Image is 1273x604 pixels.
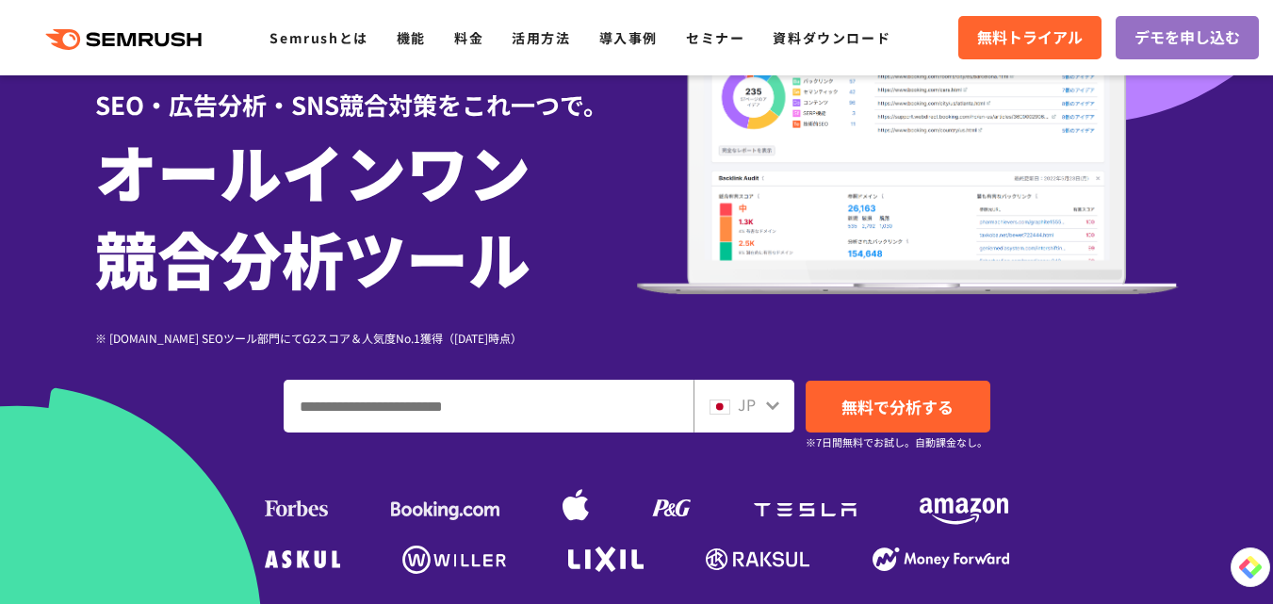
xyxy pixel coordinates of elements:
div: ※ [DOMAIN_NAME] SEOツール部門にてG2スコア＆人気度No.1獲得（[DATE]時点） [95,329,637,347]
a: Semrushとは [269,28,367,47]
a: 料金 [454,28,483,47]
input: ドメイン、キーワードまたはURLを入力してください [285,381,693,432]
a: セミナー [686,28,744,47]
span: JP [738,393,756,416]
a: 無料で分析する [806,381,990,433]
a: 機能 [397,28,426,47]
a: デモを申し込む [1116,16,1259,59]
a: 活用方法 [512,28,570,47]
div: SEO・広告分析・SNS競合対策をこれ一つで。 [95,57,637,122]
span: デモを申し込む [1134,25,1240,50]
a: 導入事例 [599,28,658,47]
span: 無料トライアル [977,25,1083,50]
small: ※7日間無料でお試し。自動課金なし。 [806,433,987,451]
span: 無料で分析する [841,395,954,418]
h1: オールインワン 競合分析ツール [95,127,637,301]
a: 無料トライアル [958,16,1102,59]
a: 資料ダウンロード [773,28,890,47]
